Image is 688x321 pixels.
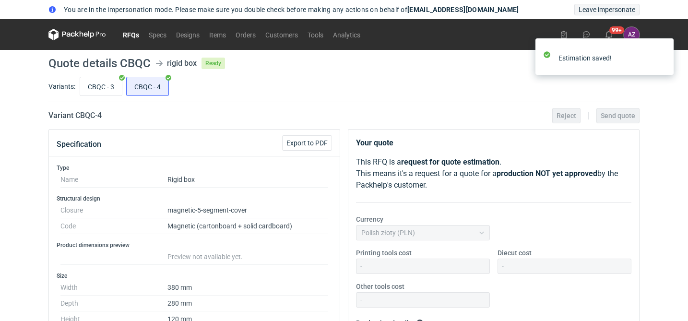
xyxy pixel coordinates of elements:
[202,58,225,69] span: Ready
[557,112,576,119] span: Reject
[282,135,332,151] button: Export to PDF
[48,110,102,121] h2: Variant CBQC - 4
[286,140,328,146] span: Export to PDF
[624,27,640,43] button: AZ
[401,157,499,166] strong: request for quote estimation
[48,58,151,69] h1: Quote details CBQC
[144,29,171,40] a: Specs
[167,218,328,234] dd: Magnetic (cartonboard + solid cardboard)
[574,4,640,15] button: Leave impersonate
[303,29,328,40] a: Tools
[328,29,365,40] a: Analytics
[167,202,328,218] dd: magnetic-5-segment-cover
[596,108,640,123] button: Send quote
[171,29,204,40] a: Designs
[126,77,169,96] label: CBQC - 4
[167,253,243,261] span: Preview not available yet.
[356,248,412,258] label: Printing tools cost
[57,133,101,156] button: Specification
[167,172,328,188] dd: Rigid box
[356,138,393,147] strong: Your quote
[60,202,167,218] dt: Closure
[57,164,332,172] h3: Type
[118,29,144,40] a: RFQs
[48,29,106,40] svg: Packhelp Pro
[601,27,617,42] button: 99+
[579,6,635,13] span: Leave impersonate
[231,29,261,40] a: Orders
[498,248,532,258] label: Diecut cost
[57,272,332,280] h3: Size
[57,195,332,202] h3: Structural design
[497,169,597,178] strong: production NOT yet approved
[356,156,631,191] p: This RFQ is a . This means it's a request for a quote for a by the Packhelp's customer.
[60,296,167,311] dt: Depth
[558,53,659,63] div: Estimation saved!
[356,214,383,224] label: Currency
[261,29,303,40] a: Customers
[204,29,231,40] a: Items
[659,53,666,63] button: close
[60,172,167,188] dt: Name
[356,282,404,291] label: Other tools cost
[167,280,328,296] dd: 380 mm
[48,82,75,91] label: Variants:
[167,58,197,69] div: rigid box
[407,6,519,13] strong: [EMAIL_ADDRESS][DOMAIN_NAME]
[601,112,635,119] span: Send quote
[60,280,167,296] dt: Width
[64,5,519,14] span: You are in the impersonation mode. Please make sure you double check before making any actions on...
[624,27,640,43] div: Arkadiusz Zielińska
[552,108,581,123] button: Reject
[57,241,332,249] h3: Product dimensions preview
[80,77,122,96] label: CBQC - 3
[60,218,167,234] dt: Code
[167,296,328,311] dd: 280 mm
